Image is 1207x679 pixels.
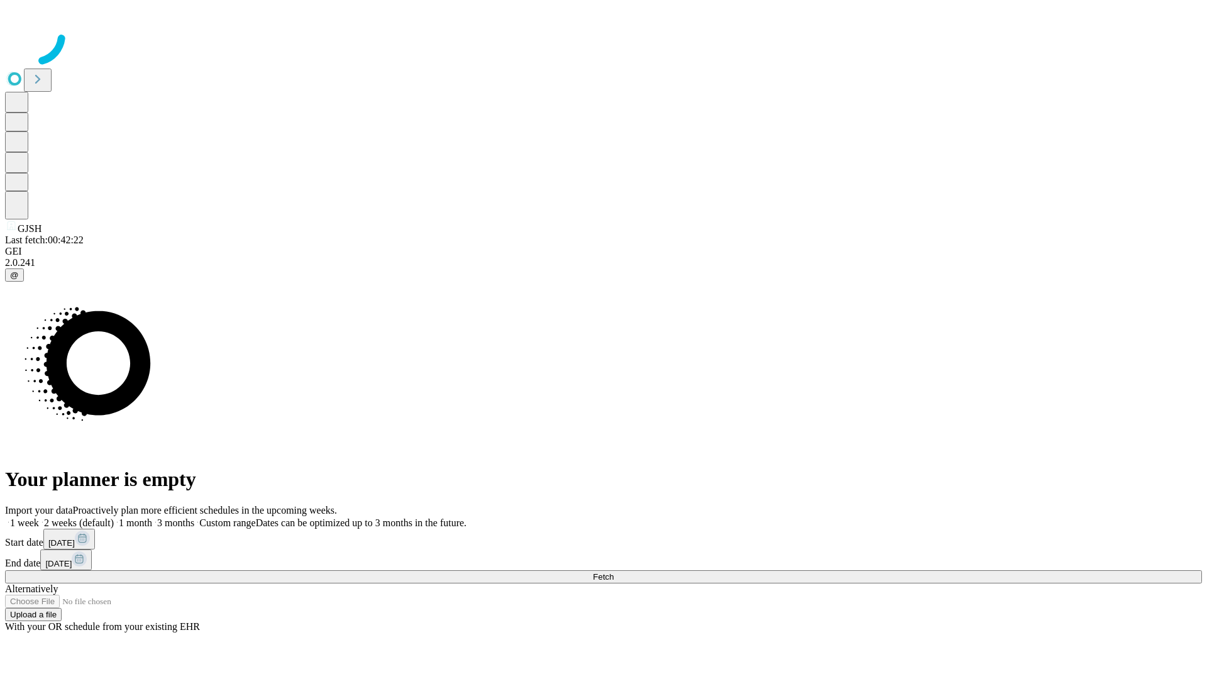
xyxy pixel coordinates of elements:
[10,517,39,528] span: 1 week
[157,517,194,528] span: 3 months
[40,549,92,570] button: [DATE]
[5,583,58,594] span: Alternatively
[48,538,75,548] span: [DATE]
[256,517,466,528] span: Dates can be optimized up to 3 months in the future.
[5,570,1202,583] button: Fetch
[5,505,73,516] span: Import your data
[5,549,1202,570] div: End date
[5,257,1202,268] div: 2.0.241
[5,621,200,632] span: With your OR schedule from your existing EHR
[593,572,614,582] span: Fetch
[119,517,152,528] span: 1 month
[5,529,1202,549] div: Start date
[5,608,62,621] button: Upload a file
[5,246,1202,257] div: GEI
[5,268,24,282] button: @
[45,559,72,568] span: [DATE]
[18,223,41,234] span: GJSH
[199,517,255,528] span: Custom range
[44,517,114,528] span: 2 weeks (default)
[5,235,84,245] span: Last fetch: 00:42:22
[10,270,19,280] span: @
[73,505,337,516] span: Proactively plan more efficient schedules in the upcoming weeks.
[5,468,1202,491] h1: Your planner is empty
[43,529,95,549] button: [DATE]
